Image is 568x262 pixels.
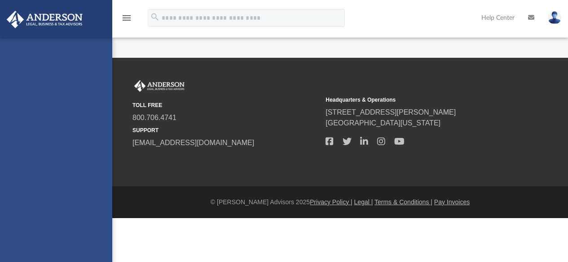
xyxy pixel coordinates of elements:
[374,198,432,206] a: Terms & Conditions |
[326,108,456,116] a: [STREET_ADDRESS][PERSON_NAME]
[150,12,160,22] i: search
[326,96,512,104] small: Headquarters & Operations
[354,198,373,206] a: Legal |
[121,13,132,23] i: menu
[132,114,176,121] a: 800.706.4741
[548,11,561,24] img: User Pic
[132,139,254,146] a: [EMAIL_ADDRESS][DOMAIN_NAME]
[132,80,186,92] img: Anderson Advisors Platinum Portal
[434,198,470,206] a: Pay Invoices
[121,17,132,23] a: menu
[112,198,568,207] div: © [PERSON_NAME] Advisors 2025
[132,126,319,134] small: SUPPORT
[326,119,440,127] a: [GEOGRAPHIC_DATA][US_STATE]
[310,198,352,206] a: Privacy Policy |
[132,101,319,109] small: TOLL FREE
[4,11,85,28] img: Anderson Advisors Platinum Portal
